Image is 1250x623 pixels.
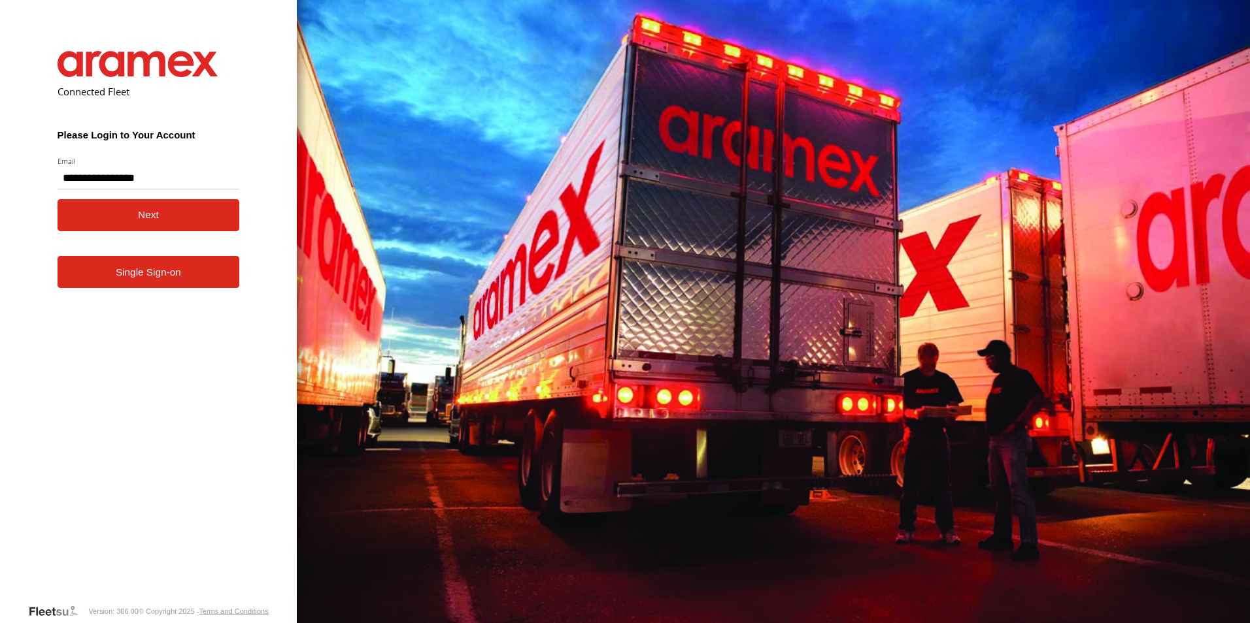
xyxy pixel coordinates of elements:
[58,156,240,166] label: Email
[58,256,240,288] a: Single Sign-on
[88,607,138,615] div: Version: 306.00
[58,129,240,140] h3: Please Login to Your Account
[58,51,218,77] img: Aramex
[28,605,88,618] a: Visit our Website
[139,607,269,615] div: © Copyright 2025 -
[199,607,268,615] a: Terms and Conditions
[58,85,240,98] h2: Connected Fleet
[58,199,240,231] button: Next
